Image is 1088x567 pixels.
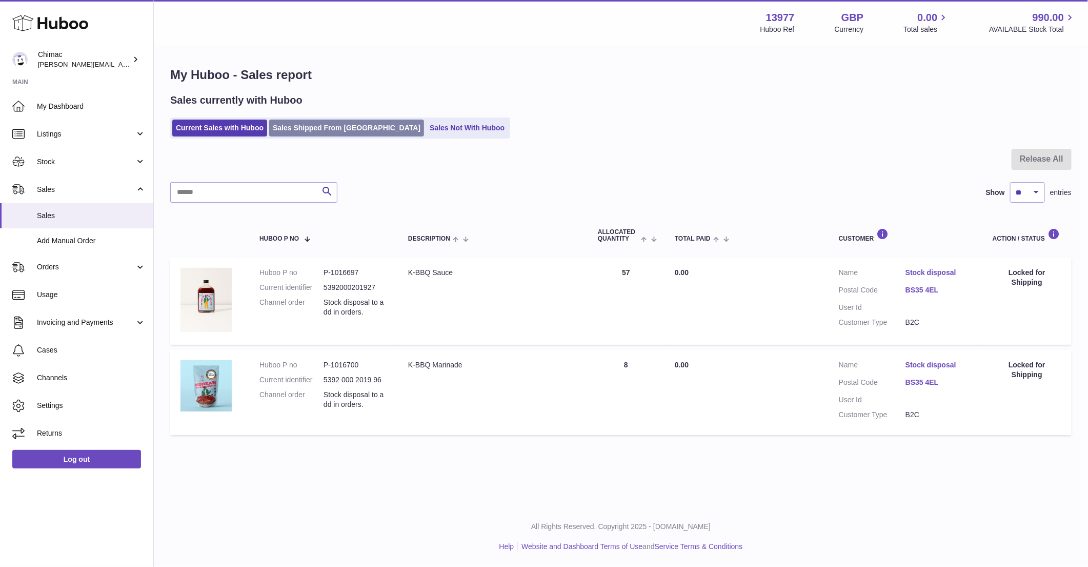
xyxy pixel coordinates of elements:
[259,360,324,370] dt: Huboo P no
[993,228,1061,242] div: Action / Status
[259,236,299,242] span: Huboo P no
[839,410,905,420] dt: Customer Type
[324,390,388,409] dd: Stock disposal to add in orders.
[37,318,135,327] span: Invoicing and Payments
[180,268,232,332] img: 1729760108.jpg
[518,542,742,552] li: and
[675,268,689,277] span: 0.00
[37,262,135,272] span: Orders
[839,228,972,242] div: Customer
[588,350,664,435] td: 8
[905,318,972,327] dd: B2C
[989,11,1076,34] a: 990.00 AVAILABLE Stock Total
[12,450,141,468] a: Log out
[170,67,1072,83] h1: My Huboo - Sales report
[839,303,905,312] dt: User Id
[37,290,146,300] span: Usage
[37,129,135,139] span: Listings
[499,542,514,551] a: Help
[259,268,324,278] dt: Huboo P no
[905,378,972,387] a: BS35 4EL
[12,52,28,67] img: ellen@chimac.ie
[37,211,146,221] span: Sales
[324,298,388,317] dd: Stock disposal to add in orders.
[37,428,146,438] span: Returns
[675,361,689,369] span: 0.00
[905,360,972,370] a: Stock disposal
[408,236,450,242] span: Description
[324,375,388,385] dd: 5392 000 2019 96
[324,268,388,278] dd: P-1016697
[37,185,135,194] span: Sales
[408,360,577,370] div: K-BBQ Marinade
[1033,11,1064,25] span: 990.00
[408,268,577,278] div: K-BBQ Sauce
[598,229,638,242] span: ALLOCATED Quantity
[839,395,905,405] dt: User Id
[38,50,130,69] div: Chimac
[839,378,905,390] dt: Postal Code
[993,360,1061,380] div: Locked for Shipping
[588,258,664,345] td: 57
[655,542,743,551] a: Service Terms & Conditions
[172,120,267,136] a: Current Sales with Huboo
[993,268,1061,287] div: Locked for Shipping
[259,375,324,385] dt: Current identifier
[324,283,388,292] dd: 5392000201927
[839,318,905,327] dt: Customer Type
[905,268,972,278] a: Stock disposal
[905,285,972,295] a: BS35 4EL
[170,93,303,107] h2: Sales currently with Huboo
[162,522,1080,532] p: All Rights Reserved. Copyright 2025 - [DOMAIN_NAME]
[918,11,938,25] span: 0.00
[760,25,795,34] div: Huboo Ref
[839,285,905,298] dt: Postal Code
[986,188,1005,198] label: Show
[38,60,206,68] span: [PERSON_NAME][EMAIL_ADDRESS][DOMAIN_NAME]
[269,120,424,136] a: Sales Shipped From [GEOGRAPHIC_DATA]
[259,283,324,292] dt: Current identifier
[426,120,508,136] a: Sales Not With Huboo
[766,11,795,25] strong: 13977
[324,360,388,370] dd: P-1016700
[989,25,1076,34] span: AVAILABLE Stock Total
[903,11,949,34] a: 0.00 Total sales
[37,345,146,355] span: Cases
[37,401,146,410] span: Settings
[839,360,905,373] dt: Name
[37,102,146,111] span: My Dashboard
[903,25,949,34] span: Total sales
[259,390,324,409] dt: Channel order
[675,236,711,242] span: Total paid
[839,268,905,280] dt: Name
[37,157,135,167] span: Stock
[1050,188,1072,198] span: entries
[180,360,232,412] img: 1729760476.png
[521,542,642,551] a: Website and Dashboard Terms of Use
[835,25,864,34] div: Currency
[905,410,972,420] dd: B2C
[259,298,324,317] dt: Channel order
[37,236,146,246] span: Add Manual Order
[37,373,146,383] span: Channels
[841,11,863,25] strong: GBP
